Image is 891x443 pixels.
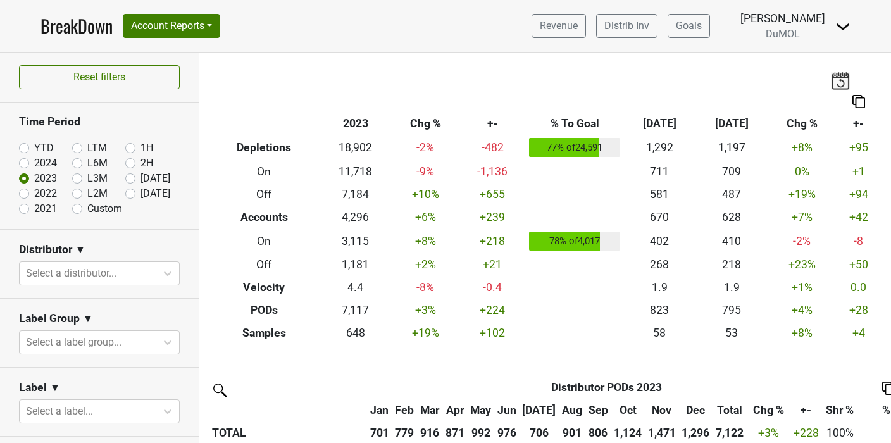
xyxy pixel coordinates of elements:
th: [DATE] [623,113,695,135]
th: Aug: activate to sort column ascending [559,399,585,421]
td: +218 [459,228,526,254]
td: +21 [459,254,526,277]
th: Jun: activate to sort column ascending [494,399,520,421]
th: +-: activate to sort column ascending [790,399,822,421]
label: YTD [34,140,54,156]
td: +224 [459,299,526,321]
td: +94 [836,183,882,206]
td: 0 % [768,160,836,183]
td: 7,117 [320,299,392,321]
td: -482 [459,135,526,161]
td: -1,136 [459,160,526,183]
span: ▼ [83,311,93,327]
td: 1.9 [695,277,768,299]
label: 2022 [34,186,57,201]
th: Distributor PODs 2023 [392,376,822,399]
th: Depletions [209,135,320,161]
td: +42 [836,206,882,228]
th: Accounts [209,206,320,228]
td: 7,184 [320,183,392,206]
td: 4,296 [320,206,392,228]
td: +6 % [392,206,459,228]
td: 709 [695,160,768,183]
td: 628 [695,206,768,228]
span: ▼ [75,242,85,258]
td: 1,197 [695,135,768,161]
th: May: activate to sort column ascending [467,399,494,421]
td: +23 % [768,254,836,277]
h3: Label [19,381,47,394]
th: +- [836,113,882,135]
img: Copy to clipboard [852,95,865,108]
th: &nbsp;: activate to sort column ascending [209,399,367,421]
td: 648 [320,321,392,344]
h3: Distributor [19,243,72,256]
th: Jan: activate to sort column ascending [367,399,392,421]
a: BreakDown [40,13,113,39]
td: 823 [623,299,695,321]
th: Sep: activate to sort column ascending [585,399,611,421]
td: -2 % [768,228,836,254]
td: 402 [623,228,695,254]
td: +8 % [768,321,836,344]
th: Shr %: activate to sort column ascending [821,399,858,421]
td: -8 [836,228,882,254]
td: 218 [695,254,768,277]
a: Distrib Inv [596,14,657,38]
h3: Label Group [19,312,80,325]
div: [PERSON_NAME] [740,10,825,27]
td: 268 [623,254,695,277]
img: filter [209,379,229,399]
th: 2023 [320,113,392,135]
th: Chg %: activate to sort column ascending [747,399,790,421]
td: 1.9 [623,277,695,299]
th: Chg % [392,113,459,135]
label: 2H [140,156,153,171]
th: Oct: activate to sort column ascending [611,399,645,421]
td: 4.4 [320,277,392,299]
th: Feb: activate to sort column ascending [392,399,418,421]
td: 487 [695,183,768,206]
th: Mar: activate to sort column ascending [417,399,442,421]
label: [DATE] [140,171,170,186]
td: 1,292 [623,135,695,161]
th: On [209,228,320,254]
span: +3% [758,427,779,439]
td: +10 % [392,183,459,206]
th: Off [209,183,320,206]
label: 1H [140,140,153,156]
td: 0.0 [836,277,882,299]
label: L2M [87,186,108,201]
td: +102 [459,321,526,344]
td: 711 [623,160,695,183]
a: Goals [668,14,710,38]
th: Chg % [768,113,836,135]
td: -8 % [392,277,459,299]
h3: Time Period [19,115,180,128]
td: 11,718 [320,160,392,183]
button: Reset filters [19,65,180,89]
th: Nov: activate to sort column ascending [645,399,679,421]
td: 795 [695,299,768,321]
th: +- [459,113,526,135]
td: 53 [695,321,768,344]
td: +4 [836,321,882,344]
td: +4 % [768,299,836,321]
td: +19 % [768,183,836,206]
th: Samples [209,321,320,344]
th: [DATE] [695,113,768,135]
label: 2024 [34,156,57,171]
td: 410 [695,228,768,254]
td: +239 [459,206,526,228]
td: -2 % [392,135,459,161]
td: +1 [836,160,882,183]
th: On [209,160,320,183]
label: L3M [87,171,108,186]
img: Dropdown Menu [835,19,850,34]
button: Account Reports [123,14,220,38]
td: +2 % [392,254,459,277]
td: -9 % [392,160,459,183]
td: 58 [623,321,695,344]
label: [DATE] [140,186,170,201]
td: +95 [836,135,882,161]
